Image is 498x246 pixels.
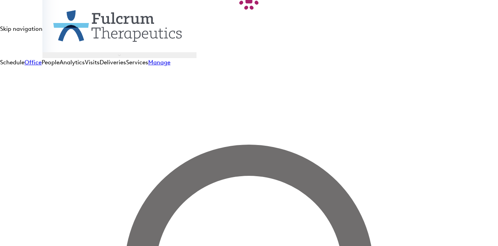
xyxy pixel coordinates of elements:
[42,59,60,66] a: People
[126,59,148,66] a: Services
[60,59,85,66] a: Analytics
[85,59,100,66] a: Visits
[100,59,126,66] a: Deliveries
[25,59,42,66] a: Office
[148,59,170,66] a: Manage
